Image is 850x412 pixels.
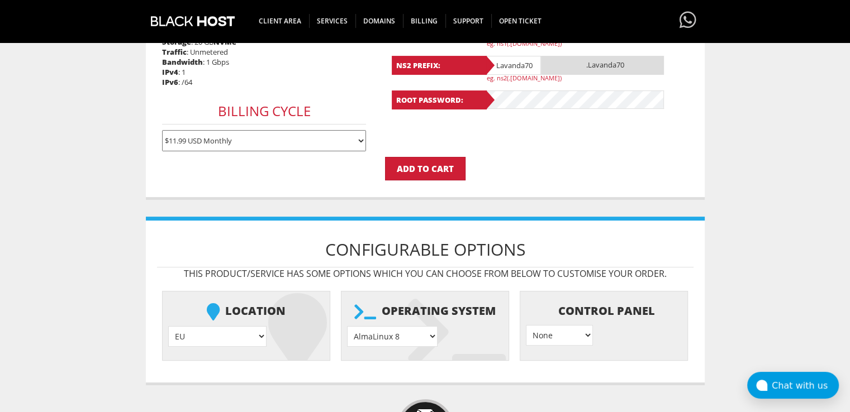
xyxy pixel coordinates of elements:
p: eg. ns1(.[DOMAIN_NAME]) [487,39,671,47]
b: Operating system [347,297,503,326]
b: Traffic [162,47,187,57]
span: Domains [355,14,403,28]
b: IPv4 [162,67,178,77]
b: Control Panel [526,297,682,325]
p: eg. ns2(.[DOMAIN_NAME]) [487,74,671,82]
span: CLIENT AREA [251,14,310,28]
p: This product/service has some options which you can choose from below to customise your order. [157,267,694,280]
select: } } } } } } } } } } } } } } } } } } } } } [347,326,438,347]
select: } } } } [526,325,593,346]
span: Support [445,14,492,28]
span: Open Ticket [491,14,549,28]
select: } } } } } } [168,326,267,347]
span: .Lavanda70 [541,56,664,75]
b: NS2 Prefix: [392,56,487,75]
span: Billing [403,14,446,28]
h1: Configurable Options [157,232,694,267]
b: Bandwidth [162,57,203,67]
b: Location [168,297,324,326]
button: Chat with us [747,372,839,399]
input: Add to Cart [385,157,466,180]
b: Root Password: [392,90,487,109]
b: IPv6 [162,77,178,87]
div: Chat with us [772,380,839,391]
h3: Billing Cycle [162,98,366,124]
span: SERVICES [309,14,356,28]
